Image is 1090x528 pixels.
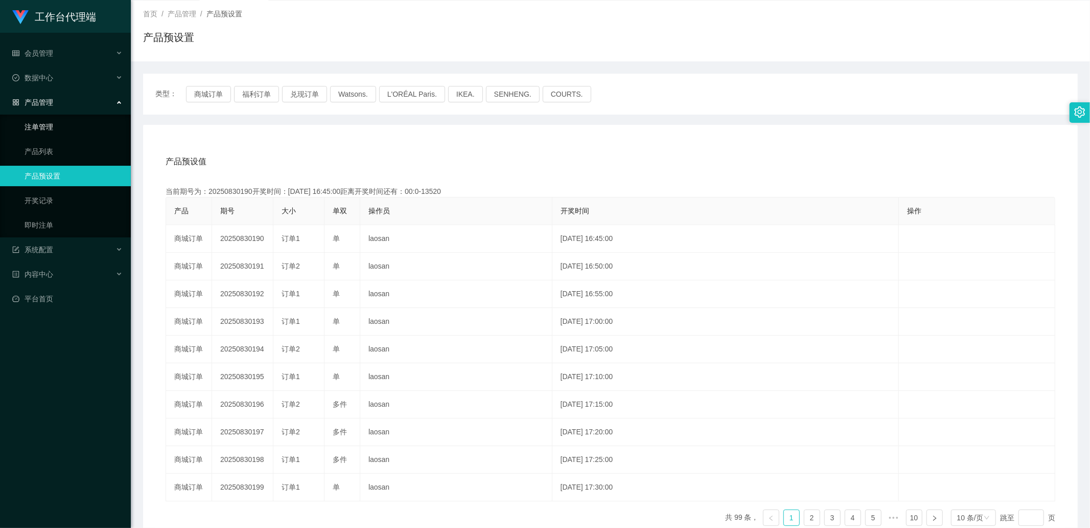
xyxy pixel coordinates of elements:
[448,86,483,102] button: IKEA.
[784,510,799,525] a: 1
[932,515,938,521] i: 图标: right
[25,166,123,186] a: 产品预设置
[35,1,96,33] h1: 工作台代理端
[333,207,347,215] span: 单双
[12,289,123,309] a: 图标: dashboard平台首页
[212,474,273,501] td: 20250830199
[282,234,300,243] span: 订单1
[543,86,591,102] button: COURTS.
[825,510,840,525] a: 3
[166,363,212,391] td: 商城订单
[360,419,552,446] td: laosan
[552,474,899,501] td: [DATE] 17:30:00
[552,308,899,336] td: [DATE] 17:00:00
[12,10,29,25] img: logo.9652507e.png
[12,12,96,20] a: 工作台代理端
[220,207,235,215] span: 期号
[360,280,552,308] td: laosan
[282,483,300,491] span: 订单1
[984,515,990,522] i: 图标: down
[166,391,212,419] td: 商城订单
[552,391,899,419] td: [DATE] 17:15:00
[907,510,922,525] a: 10
[234,86,279,102] button: 福利订单
[552,225,899,253] td: [DATE] 16:45:00
[360,336,552,363] td: laosan
[360,391,552,419] td: laosan
[1074,106,1085,118] i: 图标: setting
[333,234,340,243] span: 单
[333,455,347,464] span: 多件
[957,510,983,525] div: 10 条/页
[282,428,300,436] span: 订单2
[166,186,1055,197] div: 当前期号为：20250830190开奖时间：[DATE] 16:45:00距离开奖时间还有：00:0-13520
[368,207,390,215] span: 操作员
[763,510,779,526] li: 上一页
[25,141,123,162] a: 产品列表
[212,225,273,253] td: 20250830190
[333,262,340,270] span: 单
[282,345,300,353] span: 订单2
[200,10,202,18] span: /
[166,474,212,501] td: 商城订单
[282,400,300,408] span: 订单2
[166,253,212,280] td: 商城订单
[282,317,300,325] span: 订单1
[282,207,296,215] span: 大小
[845,510,861,526] li: 4
[25,190,123,211] a: 开奖记录
[282,262,300,270] span: 订单2
[12,98,53,106] span: 产品管理
[845,510,861,525] a: 4
[12,246,53,254] span: 系统配置
[552,280,899,308] td: [DATE] 16:55:00
[168,10,196,18] span: 产品管理
[166,156,206,168] span: 产品预设值
[783,510,800,526] li: 1
[212,253,273,280] td: 20250830191
[212,308,273,336] td: 20250830193
[166,419,212,446] td: 商城订单
[143,30,194,45] h1: 产品预设置
[166,336,212,363] td: 商城订单
[25,117,123,137] a: 注单管理
[360,308,552,336] td: laosan
[206,10,242,18] span: 产品预设置
[333,290,340,298] span: 单
[768,515,774,521] i: 图标: left
[212,391,273,419] td: 20250830196
[360,474,552,501] td: laosan
[166,225,212,253] td: 商城订单
[12,270,53,278] span: 内容中心
[804,510,820,525] a: 2
[804,510,820,526] li: 2
[155,86,186,102] span: 类型：
[143,10,157,18] span: 首页
[486,86,540,102] button: SENHENG.
[333,372,340,381] span: 单
[906,510,922,526] li: 10
[282,455,300,464] span: 订单1
[907,207,921,215] span: 操作
[12,271,19,278] i: 图标: profile
[1000,510,1055,526] div: 跳至 页
[333,428,347,436] span: 多件
[12,49,53,57] span: 会员管理
[330,86,376,102] button: Watsons.
[360,225,552,253] td: laosan
[865,510,882,526] li: 5
[166,280,212,308] td: 商城订单
[161,10,164,18] span: /
[212,336,273,363] td: 20250830194
[360,446,552,474] td: laosan
[552,336,899,363] td: [DATE] 17:05:00
[725,510,758,526] li: 共 99 条，
[186,86,231,102] button: 商城订单
[866,510,881,525] a: 5
[552,363,899,391] td: [DATE] 17:10:00
[25,215,123,235] a: 即时注单
[824,510,841,526] li: 3
[212,419,273,446] td: 20250830197
[886,510,902,526] li: 向后 5 页
[12,74,19,81] i: 图标: check-circle-o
